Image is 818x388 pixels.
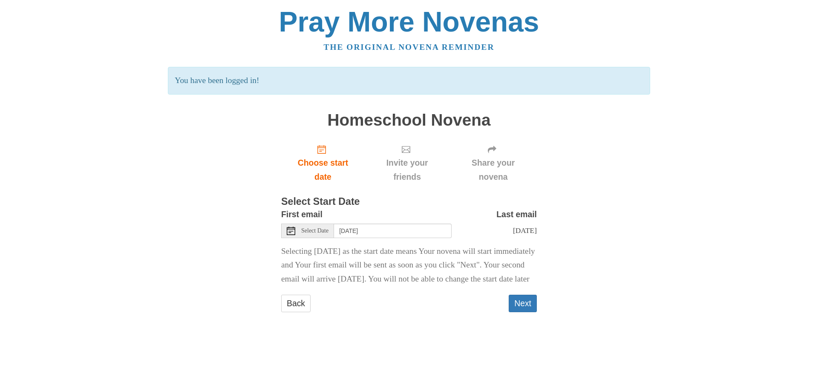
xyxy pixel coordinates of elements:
span: Invite your friends [373,156,441,184]
input: Use the arrow keys to pick a date [334,224,452,238]
a: Choose start date [281,138,365,188]
a: Back [281,295,311,312]
h3: Select Start Date [281,196,537,207]
a: Pray More Novenas [279,6,539,37]
a: The original novena reminder [324,43,495,52]
label: First email [281,207,323,221]
p: Selecting [DATE] as the start date means Your novena will start immediately and Your first email ... [281,244,537,287]
div: Click "Next" to confirm your start date first. [449,138,537,188]
span: Select Date [301,228,328,234]
span: [DATE] [513,226,537,235]
h1: Homeschool Novena [281,111,537,129]
label: Last email [496,207,537,221]
p: You have been logged in! [168,67,650,95]
button: Next [509,295,537,312]
div: Click "Next" to confirm your start date first. [365,138,449,188]
span: Choose start date [290,156,356,184]
span: Share your novena [458,156,528,184]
